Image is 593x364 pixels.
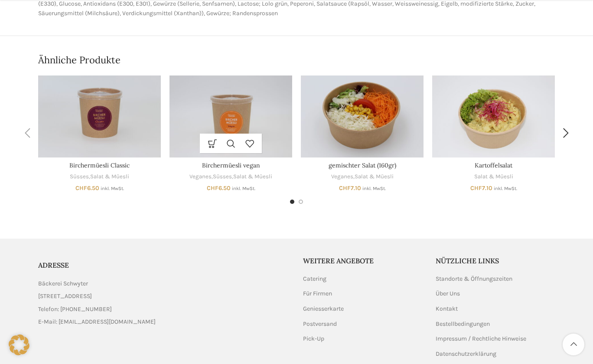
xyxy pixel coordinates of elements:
small: inkl. MwSt. [101,186,124,191]
a: Salat & Müesli [90,173,129,181]
a: Birchermüesli vegan [202,161,260,169]
span: CHF [207,184,218,192]
a: In den Warenkorb legen: „Birchermüesli vegan“ [203,134,222,153]
a: Birchermüesli Classic [38,75,161,157]
div: Next slide [555,122,577,144]
a: Bestellbedingungen [436,320,491,328]
a: gemischter Salat (160gr) [301,75,424,157]
a: Süsses [213,173,232,181]
div: , , [169,173,292,181]
a: List item link [38,305,290,314]
div: Previous slide [16,122,38,144]
h5: Nützliche Links [436,256,555,266]
bdi: 7.10 [470,184,492,192]
a: Geniesserkarte [303,305,345,313]
span: Ähnliche Produkte [38,53,121,67]
a: Süsses [70,173,89,181]
span: CHF [339,184,351,192]
div: , [38,173,161,181]
a: Über Uns [436,289,461,298]
div: 3 / 7 [296,75,428,191]
span: [STREET_ADDRESS] [38,292,92,301]
small: inkl. MwSt. [494,186,517,191]
a: Birchermüesli vegan [169,75,292,157]
a: Catering [303,275,327,283]
a: Veganes [189,173,212,181]
a: Salat & Müesli [474,173,513,181]
bdi: 6.50 [75,184,99,192]
a: Pick-Up [303,334,325,343]
div: 2 / 7 [165,75,296,191]
a: Datenschutzerklärung [436,350,497,358]
a: Kontakt [436,305,459,313]
a: Standorte & Öffnungszeiten [436,275,513,283]
span: Bäckerei Schwyter [38,279,88,289]
span: E-Mail: [EMAIL_ADDRESS][DOMAIN_NAME] [38,317,156,327]
a: Veganes [331,173,353,181]
a: Impressum / Rechtliche Hinweise [436,334,527,343]
a: Kartoffelsalat [432,75,555,157]
a: Birchermüesli Classic [69,161,130,169]
a: Schnellansicht [222,134,240,153]
a: Scroll to top button [563,334,584,355]
bdi: 6.50 [207,184,231,192]
div: 4 / 7 [428,75,559,191]
h5: Weitere Angebote [303,256,423,266]
div: , [301,173,424,181]
small: inkl. MwSt. [362,186,386,191]
small: inkl. MwSt. [232,186,255,191]
li: Go to slide 2 [299,200,303,204]
a: Für Firmen [303,289,333,298]
a: Salat & Müesli [355,173,394,181]
a: Postversand [303,320,338,328]
a: Kartoffelsalat [475,161,512,169]
bdi: 7.10 [339,184,361,192]
span: CHF [470,184,482,192]
span: ADRESSE [38,261,69,269]
a: Salat & Müesli [233,173,272,181]
li: Go to slide 1 [290,200,294,204]
span: CHF [75,184,87,192]
div: 1 / 7 [34,75,165,191]
a: gemischter Salat (160gr) [329,161,396,169]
